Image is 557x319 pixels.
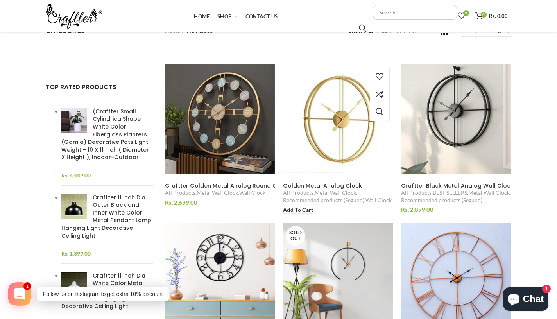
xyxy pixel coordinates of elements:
a: (Craftter Small Cylindrica Shape White Color Fiberglass Planters (Gamla) Decorative Pots Light We... [61,108,154,161]
span: Contact Us [245,13,278,20]
span: Rs. 0.00 [489,13,508,19]
span: Rs. 4,449.00 [61,172,91,179]
a: 0 Rs. 0.00 [471,8,512,24]
a: Metal Wall Clock [197,189,238,196]
span: TOP RATED PRODUCTS [46,82,116,91]
a: Recommended products (Seguno) [401,197,482,204]
span: Craftter 11 inch Dia White Color Metal Pendant Lamp Hanging Light Decorative Ceiling Light [61,272,145,310]
span: Craftter Black Metal Analog Wall Clock [401,182,514,190]
a: Recommended products (Seguno) [283,197,364,204]
span: 0 [481,12,487,18]
a: Craftter Black Metal Analog Wall Clock [401,182,511,189]
a: Craftter Golden Metal Analog Round Clock [165,182,275,189]
inbox-online-store-chat: Shopify online store chat [501,287,551,313]
a: Contact Us [242,9,282,24]
input: Search [373,5,457,20]
div: , , , [401,189,511,203]
span: Craftter Golden Metal Analog Round Clock [165,182,289,190]
a: Shop [213,9,241,24]
a: All Products [283,189,313,196]
span: Add to Cart [283,206,313,214]
a: Wall Clock [365,197,392,204]
span: 0 [463,10,469,16]
a: Metal Wall Clock [468,189,510,196]
a: Wall Clock [239,189,265,196]
span: (Craftter Small Cylindrica Shape White Color Fiberglass Planters (Gamla) Decorative Pots Light We... [61,108,149,161]
a: All Products [401,189,432,196]
a: Craftter 11 inch Dia White Color Metal Pendant Lamp Hanging Light Decorative Ceiling Light [61,272,154,310]
div: , , [165,189,275,196]
span: Shop [217,13,231,20]
input: Search [359,24,366,32]
span: Golden Metal Analog Clock [283,182,362,190]
span: Sold Out [286,226,305,246]
a: All Products [165,189,195,196]
a: BEST SELLERS [433,189,467,196]
a: Add to Cart [283,206,313,214]
a: Craftter 11 inch Dia Outer Black and Inner White Color Metal Pendant Lamp Hanging Light Decorativ... [61,194,154,240]
span: Rs. 2,899.00 [401,206,433,213]
a: Metal Wall Clock [315,189,356,196]
span: Craftter 11 inch Dia Outer Black and Inner White Color Metal Pendant Lamp Hanging Light Decorativ... [61,194,151,240]
div: , , , [283,189,393,203]
span: Home [194,13,210,20]
a: Golden Metal Analog Clock [283,182,393,189]
span: Rs. 2,699.00 [165,199,197,206]
a: Home [190,9,213,24]
a: Add to wishlist [370,68,389,86]
span: Rs. 1,399.00 [61,250,91,257]
a: 0 [454,8,469,24]
span: 1 [24,283,30,289]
